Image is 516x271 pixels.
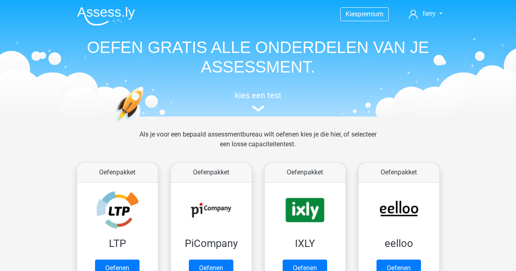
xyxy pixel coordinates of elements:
a: kies een test [71,90,446,112]
span: Kies [345,10,358,18]
img: assessment [252,106,264,112]
a: Kiespremium [341,9,388,20]
span: ferry [423,10,436,18]
img: oefenen [115,86,175,160]
img: Assessly [77,7,135,26]
div: Als je voor een bepaald assessmentbureau wilt oefenen kies je die hier, of selecteer een losse ca... [133,130,383,159]
span: premium [358,10,383,18]
h1: OEFEN GRATIS ALLE ONDERDELEN VAN JE ASSESSMENT. [71,37,446,77]
h5: kies een test [71,90,446,100]
a: ferry [405,9,445,19]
